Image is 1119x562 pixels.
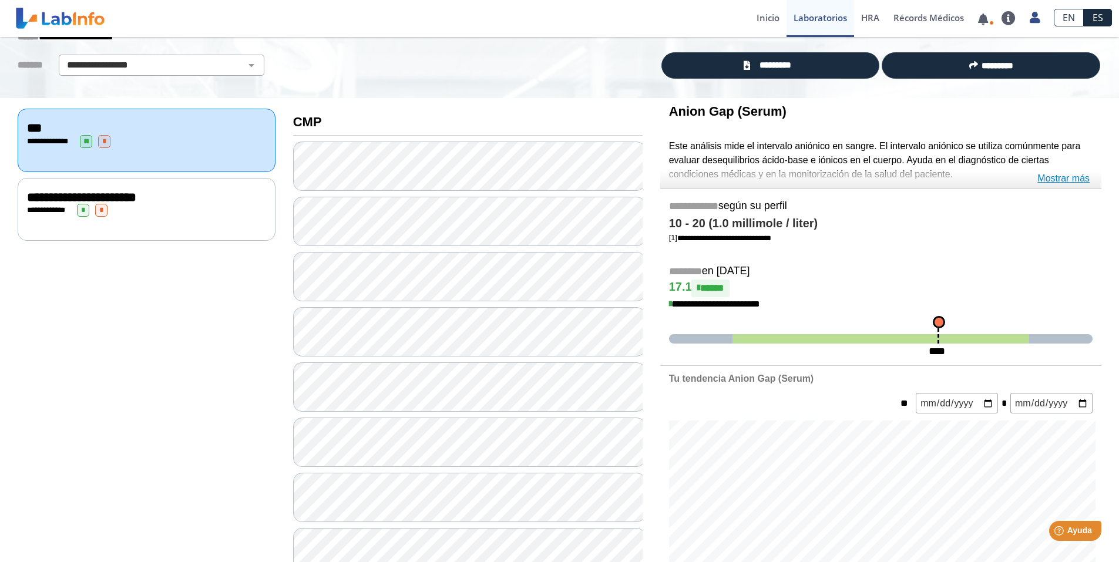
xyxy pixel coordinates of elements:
iframe: Help widget launcher [1014,516,1106,549]
b: CMP [293,115,322,129]
a: [1] [669,233,771,242]
b: Tu tendencia Anion Gap (Serum) [669,373,814,383]
input: mm/dd/yyyy [1010,393,1093,413]
span: HRA [861,12,879,23]
h4: 10 - 20 (1.0 millimole / liter) [669,217,1093,231]
h5: según su perfil [669,200,1093,213]
h4: 17.1 [669,280,1093,297]
a: ES [1084,9,1112,26]
a: EN [1054,9,1084,26]
a: Mostrar más [1037,171,1090,186]
h5: en [DATE] [669,265,1093,278]
input: mm/dd/yyyy [916,393,998,413]
p: Este análisis mide el intervalo aniónico en sangre. El intervalo aniónico se utiliza comúnmente p... [669,139,1093,181]
b: Anion Gap (Serum) [669,104,787,119]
